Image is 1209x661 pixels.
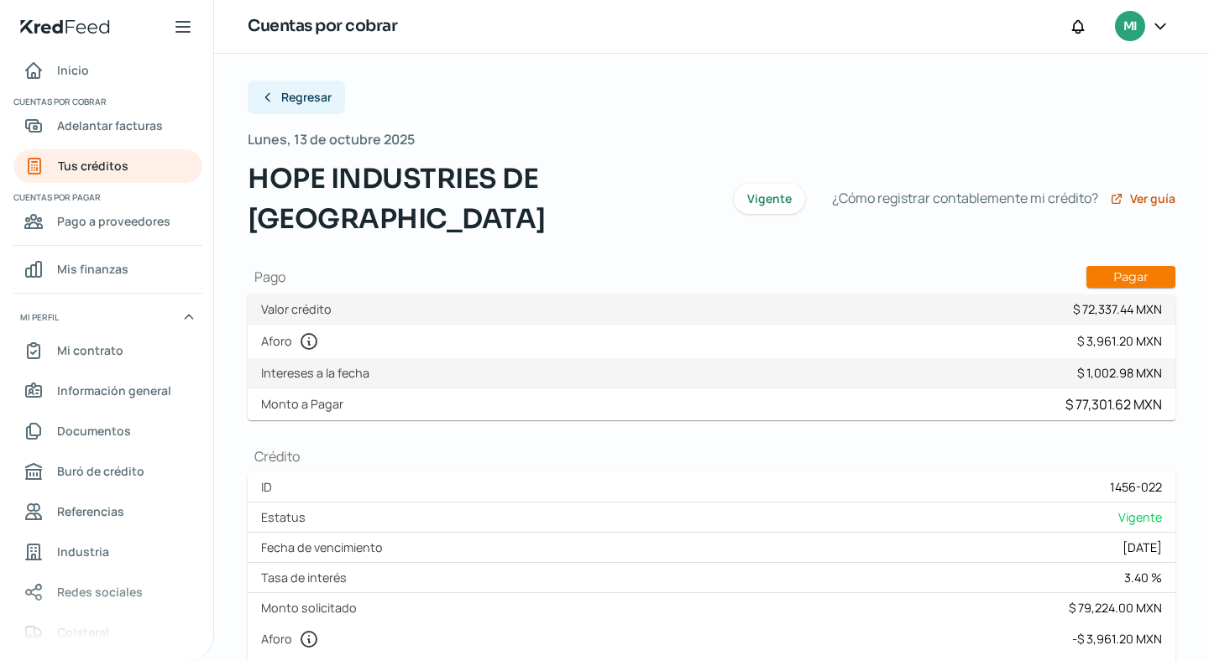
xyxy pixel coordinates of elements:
div: [DATE] [1123,539,1162,555]
span: Adelantar facturas [57,115,163,136]
a: Tus créditos [13,149,202,183]
button: Regresar [248,81,345,114]
a: Información general [13,374,202,408]
span: Documentos [57,420,131,441]
a: Ver guía [1110,192,1175,206]
label: Monto a Pagar [261,396,350,412]
label: Valor crédito [261,301,338,317]
h1: Cuentas por cobrar [248,14,397,39]
h1: Pago [248,266,1175,288]
span: Ver guía [1130,193,1175,205]
label: Intereses a la fecha [261,365,376,381]
span: Vigente [747,193,792,205]
label: Aforo [261,629,326,649]
div: - $ 3,961.20 MXN [1072,631,1162,647]
label: Tasa de interés [261,570,353,586]
label: Fecha de vencimiento [261,539,390,555]
a: Inicio [13,54,202,87]
span: Buró de crédito [57,461,144,481]
span: Cuentas por pagar [13,190,200,205]
span: HOPE INDUSTRIES DE [GEOGRAPHIC_DATA] [248,159,714,239]
div: $ 72,337.44 MXN [1073,301,1162,317]
span: Referencias [57,501,124,522]
span: Cuentas por cobrar [13,94,200,109]
a: Adelantar facturas [13,109,202,143]
span: Colateral [57,622,109,643]
span: MI [1123,17,1137,37]
div: $ 77,301.62 MXN [1065,395,1162,414]
span: Información general [57,380,171,401]
span: Industria [57,541,109,562]
a: Mi contrato [13,334,202,367]
a: Buró de crédito [13,455,202,488]
label: Estatus [261,509,312,525]
div: 3.40 % [1124,570,1162,586]
a: Pago a proveedores [13,205,202,238]
span: Pago a proveedores [57,211,170,232]
a: Industria [13,535,202,569]
span: Redes sociales [57,581,143,602]
div: $ 79,224.00 MXN [1069,600,1162,616]
span: Tus créditos [58,155,128,176]
label: Monto solicitado [261,600,364,616]
a: Documentos [13,414,202,448]
label: ID [261,479,279,495]
span: Vigente [1118,509,1162,525]
span: Mi contrato [57,340,123,361]
span: Lunes, 13 de octubre 2025 [248,128,415,152]
a: Referencias [13,495,202,528]
h1: Crédito [248,447,1175,466]
span: Inicio [57,60,89,81]
a: Mis finanzas [13,252,202,286]
span: Regresar [281,91,332,103]
button: Pagar [1086,266,1175,288]
div: $ 1,002.98 MXN [1077,365,1162,381]
span: ¿Cómo registrar contablemente mi crédito? [832,186,1098,211]
a: Redes sociales [13,575,202,609]
div: 1456-022 [1110,479,1162,495]
span: Mis finanzas [57,258,128,279]
div: $ 3,961.20 MXN [1077,333,1162,349]
label: Aforo [261,331,326,351]
span: Mi perfil [20,310,59,325]
a: Colateral [13,616,202,649]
